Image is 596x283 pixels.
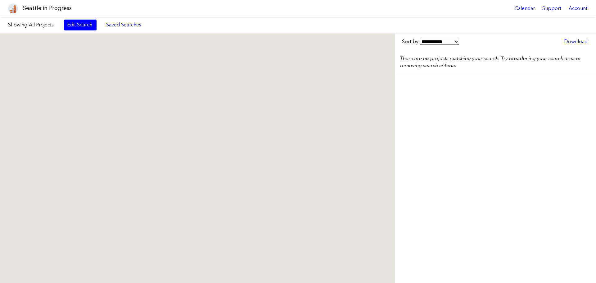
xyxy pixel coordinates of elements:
[8,21,58,28] label: Showing:
[402,38,459,45] label: Sort by:
[420,39,459,45] select: Sort by:
[23,4,72,12] h1: Seattle in Progress
[103,20,145,30] a: Saved Searches
[29,22,54,28] span: All Projects
[561,36,591,47] a: Download
[8,3,18,13] img: favicon-96x96.png
[64,20,97,30] a: Edit Search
